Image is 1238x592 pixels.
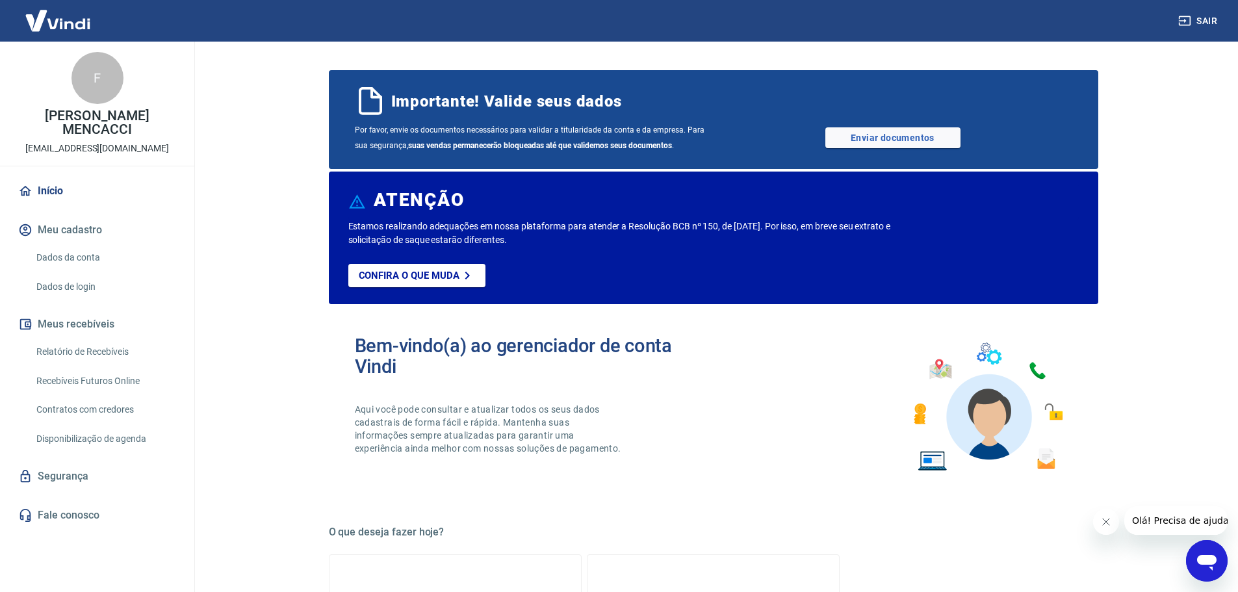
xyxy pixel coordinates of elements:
a: Dados de login [31,274,179,300]
a: Segurança [16,462,179,491]
p: Confira o que muda [359,270,459,281]
a: Fale conosco [16,501,179,530]
h5: O que deseja fazer hoje? [329,526,1098,539]
p: [PERSON_NAME] MENCACCI [10,109,184,136]
span: Por favor, envie os documentos necessários para validar a titularidade da conta e da empresa. Par... [355,122,714,153]
a: Disponibilização de agenda [31,426,179,452]
button: Sair [1176,9,1222,33]
a: Recebíveis Futuros Online [31,368,179,394]
a: Enviar documentos [825,127,961,148]
b: suas vendas permanecerão bloqueadas até que validemos seus documentos [408,141,672,150]
iframe: Mensagem da empresa [1124,506,1228,535]
h6: ATENÇÃO [374,194,464,207]
a: Confira o que muda [348,264,485,287]
h2: Bem-vindo(a) ao gerenciador de conta Vindi [355,335,714,377]
a: Relatório de Recebíveis [31,339,179,365]
span: Importante! Valide seus dados [391,91,622,112]
a: Contratos com credores [31,396,179,423]
p: Estamos realizando adequações em nossa plataforma para atender a Resolução BCB nº 150, de [DATE].... [348,220,933,247]
a: Início [16,177,179,205]
iframe: Fechar mensagem [1093,509,1119,535]
iframe: Botão para abrir a janela de mensagens [1186,540,1228,582]
a: Dados da conta [31,244,179,271]
p: Aqui você pode consultar e atualizar todos os seus dados cadastrais de forma fácil e rápida. Mant... [355,403,624,455]
img: Imagem de um avatar masculino com diversos icones exemplificando as funcionalidades do gerenciado... [902,335,1072,479]
span: Olá! Precisa de ajuda? [8,9,109,19]
div: F [71,52,123,104]
button: Meus recebíveis [16,310,179,339]
p: [EMAIL_ADDRESS][DOMAIN_NAME] [25,142,169,155]
img: Vindi [16,1,100,40]
button: Meu cadastro [16,216,179,244]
